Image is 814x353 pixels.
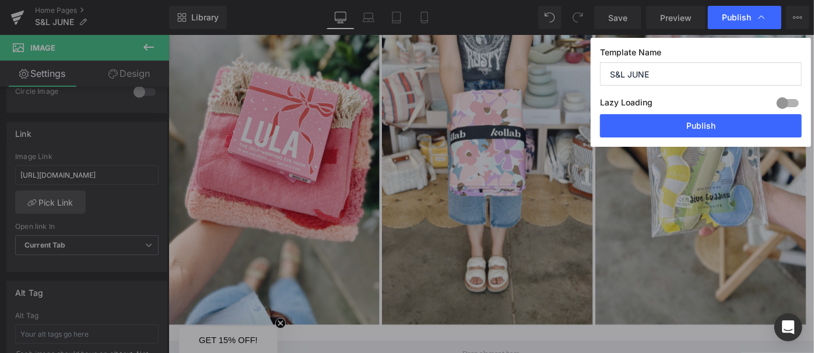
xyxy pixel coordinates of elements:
button: Publish [600,114,802,137]
span: Publish [722,12,751,23]
div: Open Intercom Messenger [774,313,802,341]
span: GET 15% OFF! [33,329,97,338]
label: Template Name [600,47,802,62]
button: Close teaser [117,309,128,321]
div: GET 15% OFF!Close teaser [12,319,119,348]
label: Lazy Loading [600,95,652,114]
